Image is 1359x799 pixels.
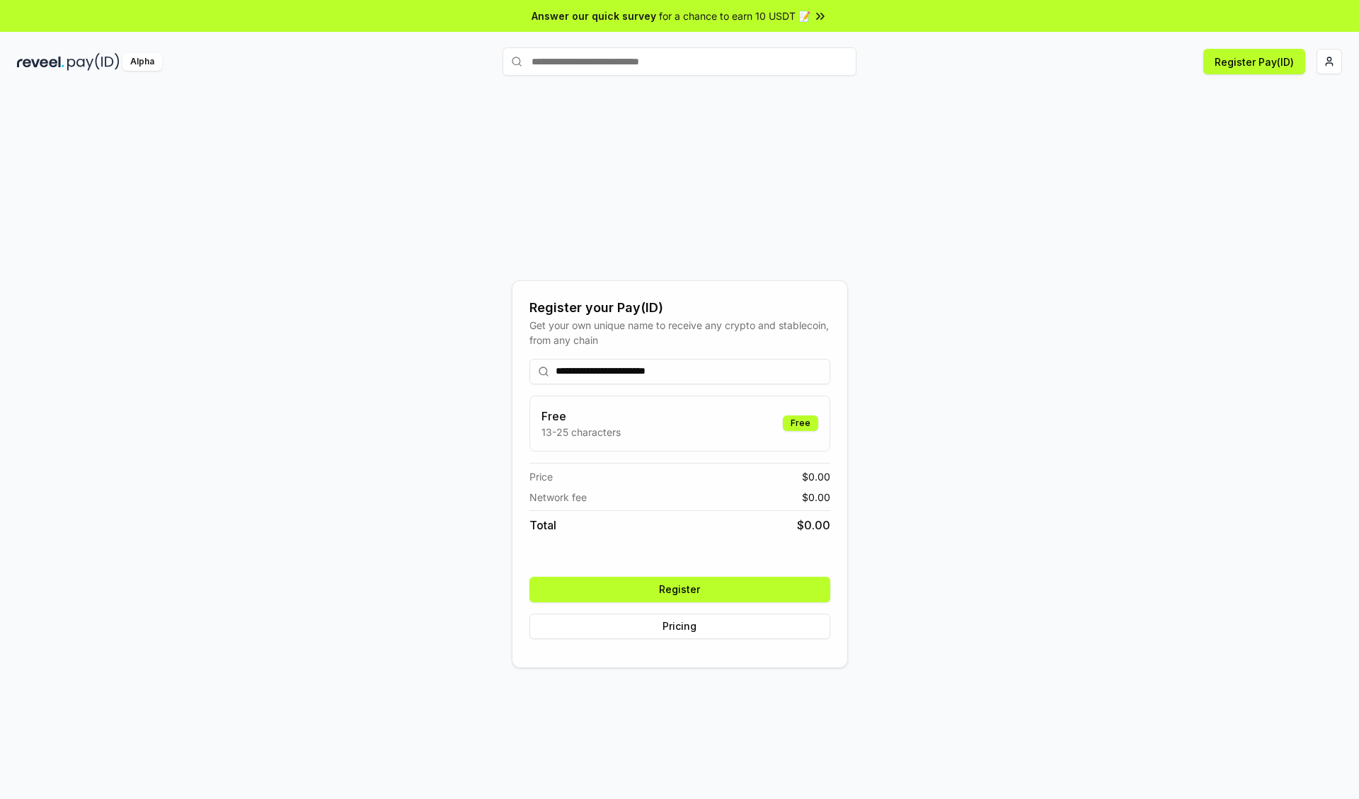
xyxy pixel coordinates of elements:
[529,469,553,484] span: Price
[122,53,162,71] div: Alpha
[529,577,830,602] button: Register
[802,490,830,505] span: $ 0.00
[529,517,556,534] span: Total
[67,53,120,71] img: pay_id
[529,490,587,505] span: Network fee
[659,8,810,23] span: for a chance to earn 10 USDT 📝
[541,425,621,439] p: 13-25 characters
[1203,49,1305,74] button: Register Pay(ID)
[529,614,830,639] button: Pricing
[532,8,656,23] span: Answer our quick survey
[17,53,64,71] img: reveel_dark
[797,517,830,534] span: $ 0.00
[529,298,830,318] div: Register your Pay(ID)
[802,469,830,484] span: $ 0.00
[529,318,830,347] div: Get your own unique name to receive any crypto and stablecoin, from any chain
[541,408,621,425] h3: Free
[783,415,818,431] div: Free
